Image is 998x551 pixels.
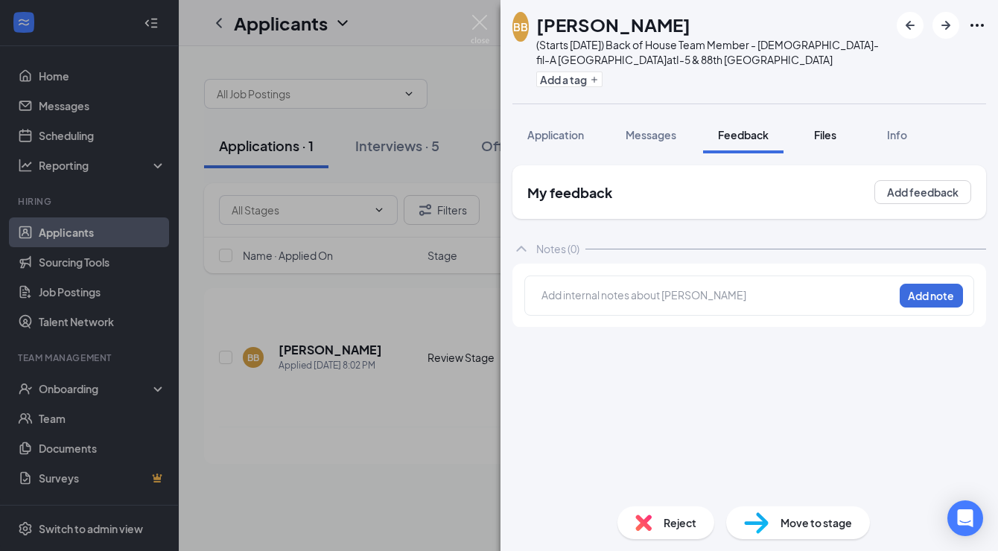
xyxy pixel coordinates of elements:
[874,180,971,204] button: Add feedback
[937,16,955,34] svg: ArrowRight
[513,19,528,34] div: BB
[897,12,924,39] button: ArrowLeftNew
[718,128,769,141] span: Feedback
[536,71,603,87] button: PlusAdd a tag
[590,75,599,84] svg: Plus
[900,284,963,308] button: Add note
[527,128,584,141] span: Application
[664,515,696,531] span: Reject
[536,12,690,37] h1: [PERSON_NAME]
[887,128,907,141] span: Info
[814,128,836,141] span: Files
[512,240,530,258] svg: ChevronUp
[536,37,889,67] div: (Starts [DATE]) Back of House Team Member - [DEMOGRAPHIC_DATA]-fil-A [GEOGRAPHIC_DATA] at I-5 & 8...
[626,128,676,141] span: Messages
[901,16,919,34] svg: ArrowLeftNew
[968,16,986,34] svg: Ellipses
[947,500,983,536] div: Open Intercom Messenger
[932,12,959,39] button: ArrowRight
[536,241,579,256] div: Notes (0)
[527,183,612,202] h2: My feedback
[781,515,852,531] span: Move to stage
